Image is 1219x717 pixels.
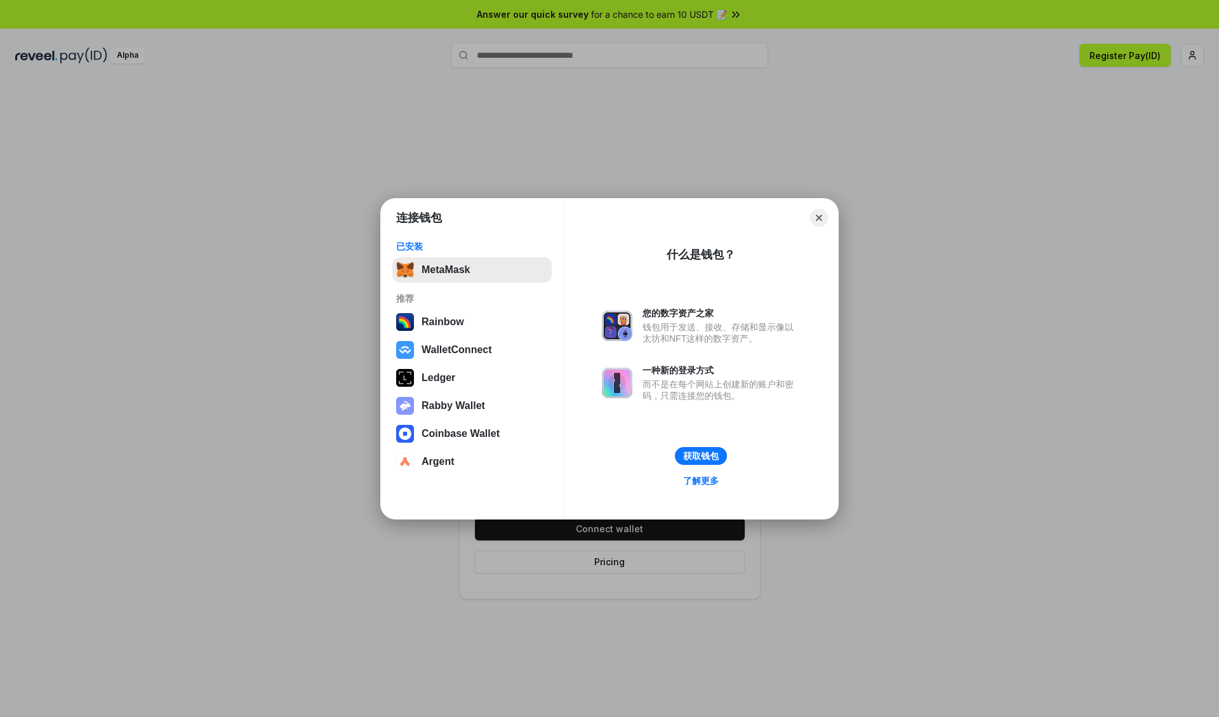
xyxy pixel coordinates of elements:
[392,421,552,446] button: Coinbase Wallet
[683,450,719,462] div: 获取钱包
[396,369,414,387] img: svg+xml,%3Csvg%20xmlns%3D%22http%3A%2F%2Fwww.w3.org%2F2000%2Fsvg%22%20width%3D%2228%22%20height%3...
[676,472,726,489] a: 了解更多
[422,316,464,328] div: Rainbow
[396,397,414,415] img: svg+xml,%3Csvg%20xmlns%3D%22http%3A%2F%2Fwww.w3.org%2F2000%2Fsvg%22%20fill%3D%22none%22%20viewBox...
[422,456,455,467] div: Argent
[396,210,442,225] h1: 连接钱包
[396,261,414,279] img: svg+xml,%3Csvg%20fill%3D%22none%22%20height%3D%2233%22%20viewBox%3D%220%200%2035%2033%22%20width%...
[422,344,492,356] div: WalletConnect
[396,425,414,443] img: svg+xml,%3Csvg%20width%3D%2228%22%20height%3D%2228%22%20viewBox%3D%220%200%2028%2028%22%20fill%3D...
[422,428,500,439] div: Coinbase Wallet
[396,341,414,359] img: svg+xml,%3Csvg%20width%3D%2228%22%20height%3D%2228%22%20viewBox%3D%220%200%2028%2028%22%20fill%3D...
[392,365,552,391] button: Ledger
[602,368,632,398] img: svg+xml,%3Csvg%20xmlns%3D%22http%3A%2F%2Fwww.w3.org%2F2000%2Fsvg%22%20fill%3D%22none%22%20viewBox...
[396,293,548,304] div: 推荐
[675,447,727,465] button: 获取钱包
[396,313,414,331] img: svg+xml,%3Csvg%20width%3D%22120%22%20height%3D%22120%22%20viewBox%3D%220%200%20120%20120%22%20fil...
[392,257,552,283] button: MetaMask
[643,365,800,376] div: 一种新的登录方式
[643,321,800,344] div: 钱包用于发送、接收、存储和显示像以太坊和NFT这样的数字资产。
[422,400,485,412] div: Rabby Wallet
[683,475,719,486] div: 了解更多
[602,311,632,341] img: svg+xml,%3Csvg%20xmlns%3D%22http%3A%2F%2Fwww.w3.org%2F2000%2Fsvg%22%20fill%3D%22none%22%20viewBox...
[643,379,800,401] div: 而不是在每个网站上创建新的账户和密码，只需连接您的钱包。
[392,337,552,363] button: WalletConnect
[422,372,455,384] div: Ledger
[392,449,552,474] button: Argent
[392,309,552,335] button: Rainbow
[643,307,800,319] div: 您的数字资产之家
[392,393,552,419] button: Rabby Wallet
[396,241,548,252] div: 已安装
[422,264,470,276] div: MetaMask
[667,247,735,262] div: 什么是钱包？
[810,209,828,227] button: Close
[396,453,414,471] img: svg+xml,%3Csvg%20width%3D%2228%22%20height%3D%2228%22%20viewBox%3D%220%200%2028%2028%22%20fill%3D...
